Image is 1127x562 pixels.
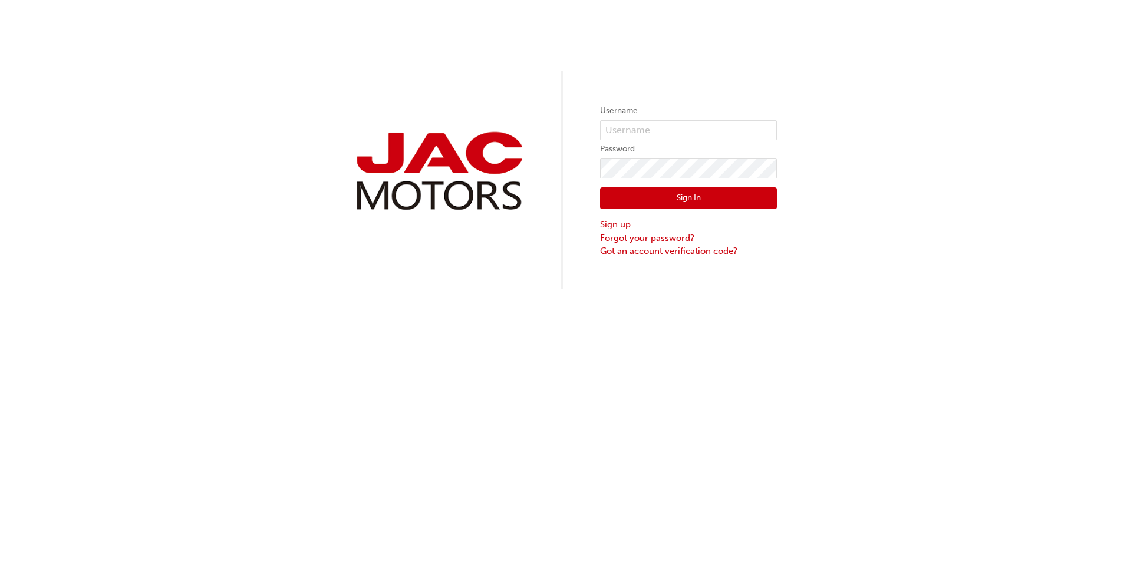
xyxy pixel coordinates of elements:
button: Sign In [600,187,777,210]
input: Username [600,120,777,140]
a: Forgot your password? [600,232,777,245]
a: Sign up [600,218,777,232]
label: Username [600,104,777,118]
img: jac-portal [350,127,527,215]
a: Got an account verification code? [600,244,777,258]
label: Password [600,142,777,156]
